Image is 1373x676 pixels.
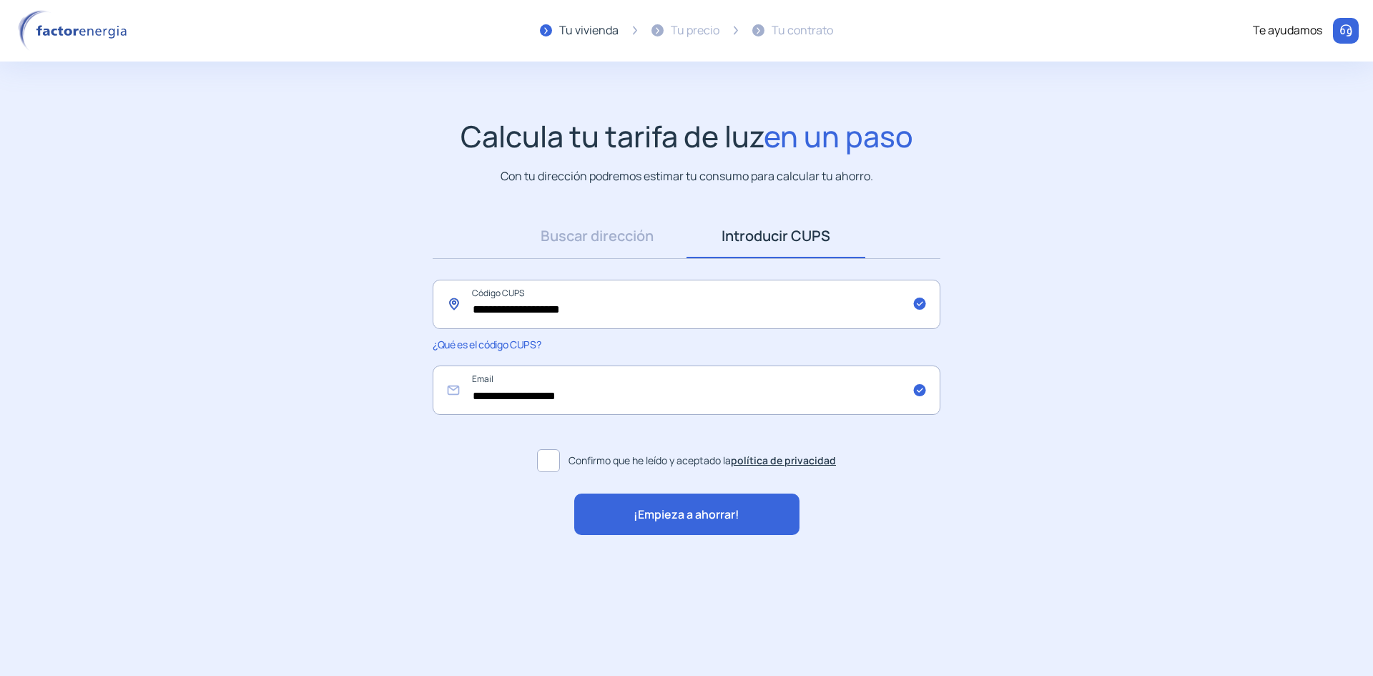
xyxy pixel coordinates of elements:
[461,119,913,154] h1: Calcula tu tarifa de luz
[731,454,836,467] a: política de privacidad
[433,338,541,351] span: ¿Qué es el código CUPS?
[559,21,619,40] div: Tu vivienda
[634,506,739,524] span: ¡Empieza a ahorrar!
[14,10,136,52] img: logo factor
[1253,21,1322,40] div: Te ayudamos
[508,214,686,258] a: Buscar dirección
[686,214,865,258] a: Introducir CUPS
[764,116,913,156] span: en un paso
[1339,24,1353,38] img: llamar
[772,21,833,40] div: Tu contrato
[501,167,873,185] p: Con tu dirección podremos estimar tu consumo para calcular tu ahorro.
[569,453,836,469] span: Confirmo que he leído y aceptado la
[671,21,719,40] div: Tu precio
